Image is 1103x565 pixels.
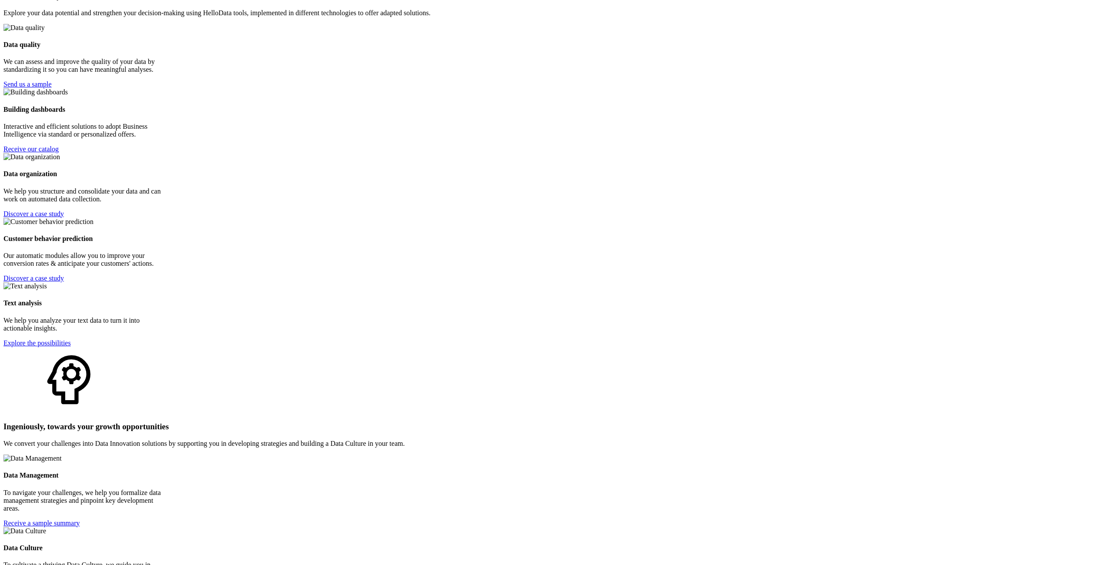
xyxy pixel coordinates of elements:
[3,153,60,161] img: Data organization
[3,218,93,226] img: Customer behavior prediction
[3,317,169,332] p: We help you analyze your text data to turn it into actionable insights.
[3,489,169,512] p: To navigate your challenges, we help you formalize data management strategies and pinpoint key de...
[3,58,169,74] p: We can assess and improve the quality of your data by standardizing it so you can have meaningful...
[3,9,1100,17] p: Explore your data potential and strengthen your decision-making using HelloData tools, implemente...
[3,88,68,96] img: Building dashboards
[3,339,71,347] a: Explore the possibilities
[3,440,1100,448] p: We convert your challenges into Data Innovation solutions by supporting you in developing strateg...
[3,235,169,243] h4: Customer behavior prediction
[3,41,169,49] h4: Data quality
[3,24,45,32] img: Data quality
[3,519,80,527] a: Receive a sample summary
[3,274,64,282] a: Discover a case study
[3,210,64,217] a: Discover a case study
[3,145,59,153] a: Receive our catalog
[3,187,169,203] p: We help you structure and consolidate your data and can work on automated data collection.
[3,455,62,462] img: Data Management
[3,170,169,178] h4: Data organization
[3,282,47,290] img: Text analysis
[3,106,169,114] h4: Building dashboards
[3,422,1100,431] h3: Ingeniously, towards your growth opportunities
[3,299,169,307] h4: Text analysis
[3,252,169,267] p: Our automatic modules allow you to improve your conversion rates & anticipate your customers' act...
[3,123,169,138] p: Interactive and efficient solutions to adopt Business Intelligence via standard or personalized o...
[3,471,169,479] h4: Data Management
[3,527,46,535] img: Data Culture
[3,544,169,552] h4: Data Culture
[3,80,52,88] a: Send us a sample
